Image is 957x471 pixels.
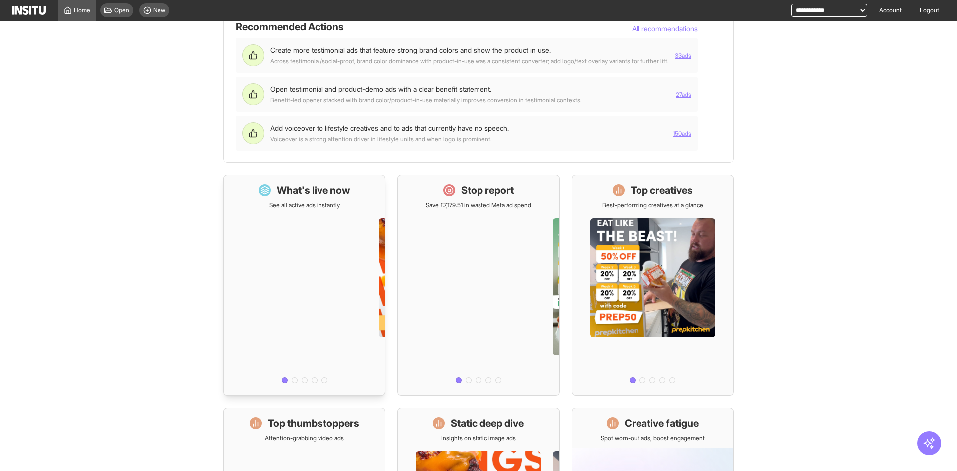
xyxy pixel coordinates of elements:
span: Home [74,6,90,14]
a: What's live nowSee all active ads instantly [223,175,385,396]
span: Open [114,6,129,14]
p: Attention-grabbing video ads [265,434,344,442]
button: All recommendations [632,24,698,34]
button: 27ads [676,91,691,99]
h1: Top creatives [631,183,693,197]
button: 33ads [675,52,691,60]
div: Open testimonial and product-demo ads with a clear benefit statement. [270,84,491,94]
h1: Top thumbstoppers [268,416,359,430]
h1: Static deep dive [451,416,524,430]
a: Stop reportSave £7,179.51 in wasted Meta ad spend [397,175,559,396]
img: Logo [12,6,46,15]
div: Add voiceover to lifestyle creatives and to ads that currently have no speech. [270,123,509,133]
a: Top creativesBest-performing creatives at a glance [572,175,734,396]
h1: Recommended Actions [236,20,344,34]
button: 150ads [673,130,691,138]
h1: Stop report [461,183,514,197]
div: Benefit-led opener stacked with brand color/product-in-use materially improves conversion in test... [270,96,582,104]
div: Voiceover is a strong attention driver in lifestyle units and when logo is prominent. [270,135,492,143]
p: Save £7,179.51 in wasted Meta ad spend [426,201,531,209]
div: Across testimonial/social-proof, brand color dominance with product-in-use was a consistent conve... [270,57,669,65]
h1: What's live now [277,183,350,197]
span: New [153,6,165,14]
p: Best-performing creatives at a glance [602,201,703,209]
p: Insights on static image ads [441,434,516,442]
div: Create more testimonial ads that feature strong brand colors and show the product in use. [270,45,551,55]
p: See all active ads instantly [269,201,340,209]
